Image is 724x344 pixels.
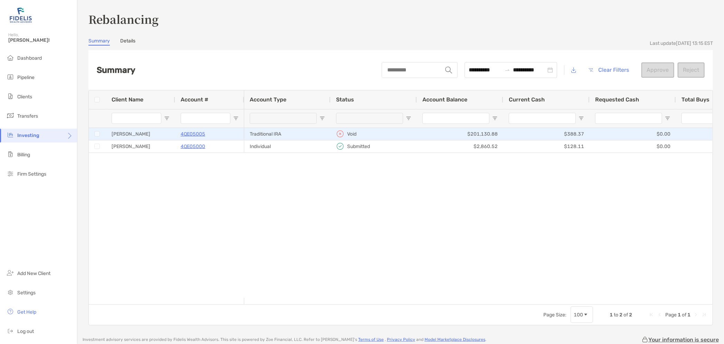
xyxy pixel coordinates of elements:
[17,309,36,315] span: Get Help
[505,67,510,73] span: to
[657,312,663,317] div: Previous Page
[181,113,230,124] input: Account # Filter Input
[590,140,676,153] div: $0.00
[422,96,467,103] span: Account Balance
[665,116,670,121] button: Open Filter Menu
[6,288,15,296] img: settings icon
[503,140,590,153] div: $128.11
[590,128,676,140] div: $0.00
[106,140,175,153] div: [PERSON_NAME]
[682,312,686,318] span: of
[417,128,503,140] div: $201,130.88
[336,96,354,103] span: Status
[17,152,30,158] span: Billing
[6,269,15,277] img: add_new_client icon
[17,132,39,138] span: Investing
[614,312,618,318] span: to
[17,271,50,276] span: Add New Client
[120,38,135,46] a: Details
[164,116,170,121] button: Open Filter Menu
[233,116,239,121] button: Open Filter Menu
[17,94,32,100] span: Clients
[387,337,415,342] a: Privacy Policy
[336,142,344,150] img: icon status
[244,128,331,140] div: Traditional IRA
[417,140,503,153] div: $2,860.52
[106,128,175,140] div: [PERSON_NAME]
[17,75,35,80] span: Pipeline
[6,169,15,178] img: firm-settings icon
[181,96,208,103] span: Account #
[589,68,593,72] img: button icon
[702,312,707,317] div: Last Page
[571,306,593,323] div: Page Size
[492,116,498,121] button: Open Filter Menu
[17,328,34,334] span: Log out
[6,73,15,81] img: pipeline icon
[250,96,286,103] span: Account Type
[650,40,713,46] div: Last update [DATE] 13:15 EST
[6,150,15,158] img: billing icon
[88,38,110,46] a: Summary
[17,113,38,119] span: Transfers
[6,327,15,335] img: logout icon
[244,140,331,153] div: Individual
[112,113,161,124] input: Client Name Filter Input
[629,312,632,318] span: 2
[17,171,46,177] span: Firm Settings
[583,62,635,78] button: Clear Filters
[17,55,42,61] span: Dashboard
[358,337,384,342] a: Terms of Use
[505,67,510,73] span: swap-right
[509,96,545,103] span: Current Cash
[17,290,36,296] span: Settings
[678,312,681,318] span: 1
[648,336,719,343] p: Your information is secure
[88,11,713,27] h3: Rebalancing
[181,130,205,138] a: 4QE05005
[8,37,73,43] span: [PERSON_NAME]!
[347,130,356,138] p: Void
[425,337,485,342] a: Model Marketplace Disclosures
[347,142,370,151] p: Submitted
[320,116,325,121] button: Open Filter Menu
[574,312,583,318] div: 100
[181,142,205,151] a: 4QE05000
[595,113,662,124] input: Requested Cash Filter Input
[579,116,584,121] button: Open Filter Menu
[623,312,628,318] span: of
[83,337,486,342] p: Investment advisory services are provided by Fidelis Wealth Advisors . This site is powered by Zo...
[682,96,709,103] span: Total Buys
[649,312,654,317] div: First Page
[543,312,566,318] div: Page Size:
[503,128,590,140] div: $388.37
[595,96,639,103] span: Requested Cash
[112,96,143,103] span: Client Name
[6,111,15,120] img: transfers icon
[336,130,344,138] img: icon status
[445,67,452,73] img: input icon
[619,312,622,318] span: 2
[687,312,690,318] span: 1
[6,131,15,139] img: investing icon
[610,312,613,318] span: 1
[406,116,411,121] button: Open Filter Menu
[97,65,135,75] h2: Summary
[6,307,15,316] img: get-help icon
[6,92,15,100] img: clients icon
[8,3,33,28] img: Zoe Logo
[693,312,699,317] div: Next Page
[665,312,677,318] span: Page
[509,113,576,124] input: Current Cash Filter Input
[6,53,15,62] img: dashboard icon
[422,113,489,124] input: Account Balance Filter Input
